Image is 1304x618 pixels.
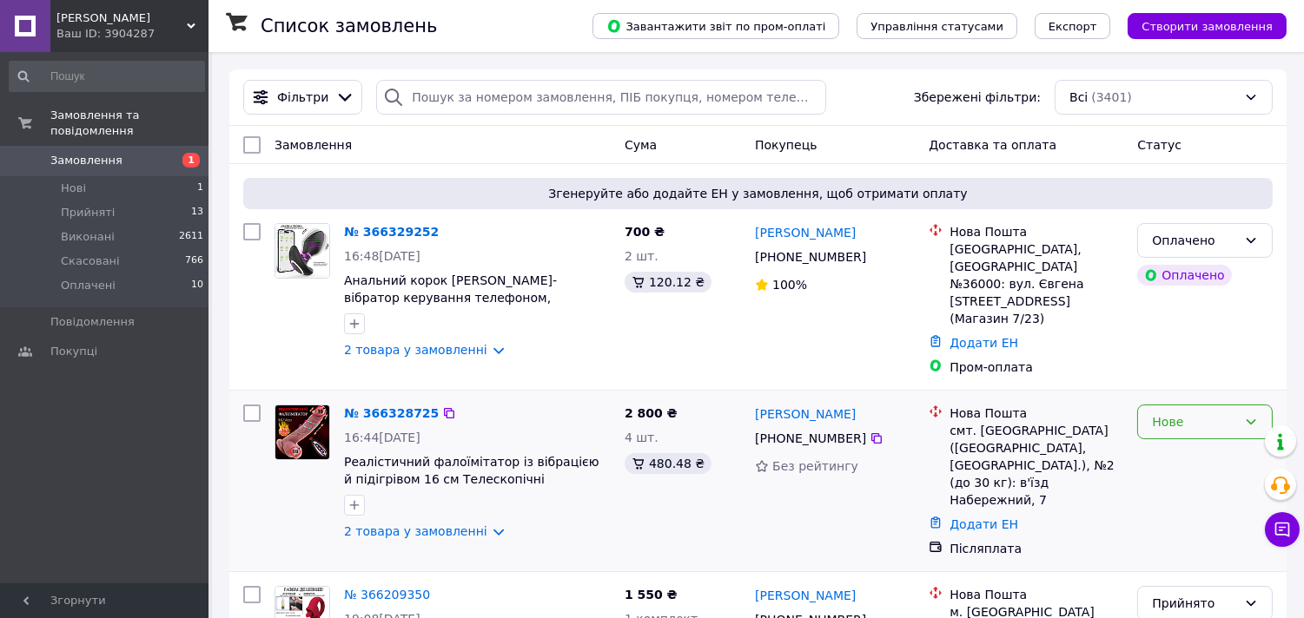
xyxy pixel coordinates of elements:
div: [PHONE_NUMBER] [751,245,870,269]
span: Покупець [755,138,817,152]
span: 1 550 ₴ [625,588,678,602]
div: Пром-оплата [950,358,1123,376]
input: Пошук [9,61,205,92]
a: 2 товара у замовленні [344,343,487,357]
span: Створити замовлення [1142,20,1273,33]
span: 1 [197,181,203,196]
img: Фото товару [275,224,329,278]
a: [PERSON_NAME] [755,224,856,241]
div: Оплачено [1152,231,1237,250]
span: 4 шт. [625,431,659,444]
span: Нові [61,181,86,196]
span: Збережені фільтри: [914,89,1041,106]
span: Завантажити звіт по пром-оплаті [606,18,825,34]
a: [PERSON_NAME] [755,587,856,604]
span: Без рейтингу [772,459,858,473]
button: Експорт [1035,13,1111,39]
div: смт. [GEOGRAPHIC_DATA] ([GEOGRAPHIC_DATA], [GEOGRAPHIC_DATA].), №2 (до 30 кг): в'їзд Набережний, 7 [950,422,1123,509]
span: 2 800 ₴ [625,406,678,420]
button: Чат з покупцем [1265,512,1300,547]
span: Прийняті [61,205,115,220]
div: Прийнято [1152,594,1237,613]
a: 2 товара у замовленні [344,524,487,538]
span: 100% [772,278,807,292]
div: [GEOGRAPHIC_DATA], [GEOGRAPHIC_DATA] №36000: вул. Євгена [STREET_ADDRESS] (Магазин 7/23) [950,240,1123,327]
a: Створити замовлення [1110,18,1287,32]
div: Оплачено [1137,265,1231,286]
span: Фільтри [277,89,328,106]
a: Додати ЕН [950,336,1018,350]
span: 16:44[DATE] [344,431,420,444]
img: Фото товару [275,405,329,459]
span: Повідомлення [50,314,135,330]
span: Оплачені [61,278,116,293]
span: (3401) [1091,90,1132,104]
a: № 366209350 [344,588,430,602]
button: Створити замовлення [1128,13,1287,39]
span: Управління статусами [870,20,1003,33]
span: Замовлення [50,153,122,168]
h1: Список замовлень [261,16,437,36]
input: Пошук за номером замовлення, ПІБ покупця, номером телефону, Email, номером накладної [376,80,826,115]
span: Покупці [50,344,97,359]
span: 10 [191,278,203,293]
span: 1 [182,153,200,168]
span: Замовлення та повідомлення [50,108,209,139]
a: № 366329252 [344,225,439,239]
div: Післяплата [950,540,1123,557]
a: Фото товару [275,404,330,460]
span: Експорт [1049,20,1097,33]
span: Виконані [61,229,115,245]
div: Нова Пошта [950,404,1123,422]
span: 700 ₴ [625,225,665,239]
span: Статус [1137,138,1182,152]
span: Згенеруйте або додайте ЕН у замовлення, щоб отримати оплату [250,185,1266,202]
div: Нова Пошта [950,223,1123,240]
a: № 366328725 [344,406,439,420]
div: [PHONE_NUMBER] [751,426,870,450]
span: Скасовані [61,253,120,269]
span: 2 шт. [625,249,659,263]
button: Завантажити звіт по пром-оплаті [592,13,839,39]
span: Доставка та оплата [929,138,1056,152]
a: Додати ЕН [950,517,1018,531]
span: Замовлення [275,138,352,152]
div: 120.12 ₴ [625,272,712,293]
span: 13 [191,205,203,220]
a: Анальний корок [PERSON_NAME]-вібратор керування телефоном, Вібруюча анальна пробка смарт із силікону [344,273,565,339]
a: Реалістичний фалоїмітатор із вібрацією й підігрівом 16 см Телескопічні вібратори вгору вниз на пр... [344,455,599,503]
a: Фото товару [275,223,330,279]
div: Нове [1152,412,1237,431]
div: Ваш ID: 3904287 [56,26,209,42]
span: Cума [625,138,657,152]
span: Marco [56,10,187,26]
span: Всі [1069,89,1088,106]
div: Нова Пошта [950,586,1123,603]
button: Управління статусами [857,13,1017,39]
div: 480.48 ₴ [625,453,712,474]
span: 16:48[DATE] [344,249,420,263]
span: 2611 [179,229,203,245]
span: 766 [185,253,203,269]
a: [PERSON_NAME] [755,405,856,423]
